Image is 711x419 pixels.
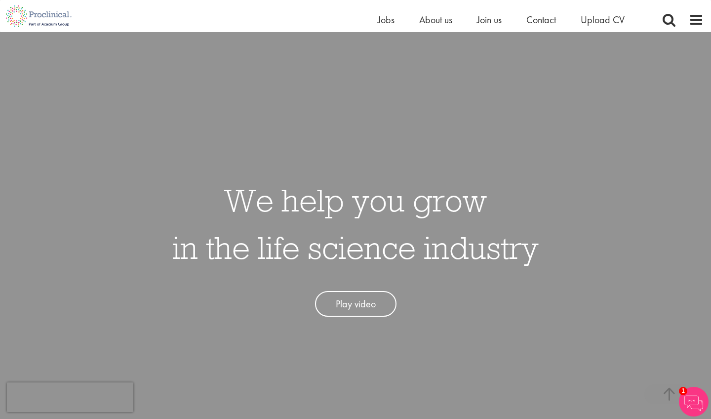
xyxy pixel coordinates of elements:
h1: We help you grow in the life science industry [172,176,539,271]
span: 1 [679,387,687,395]
a: About us [419,13,452,26]
a: Play video [315,291,396,317]
img: Chatbot [679,387,709,417]
a: Join us [477,13,502,26]
a: Jobs [378,13,395,26]
a: Upload CV [581,13,625,26]
a: Contact [526,13,556,26]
